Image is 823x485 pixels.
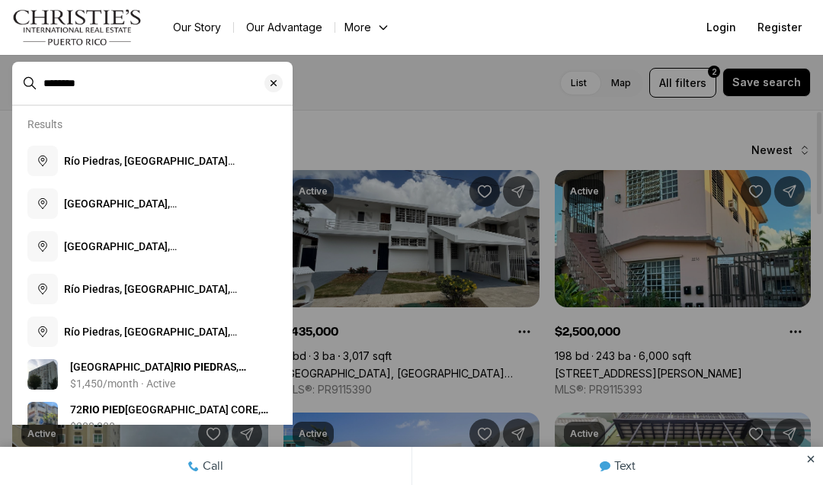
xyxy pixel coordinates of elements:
[64,283,276,310] span: Río Piedras, [GEOGRAPHIC_DATA], [GEOGRAPHIC_DATA], [GEOGRAPHIC_DATA]
[64,240,276,268] span: [GEOGRAPHIC_DATA], [GEOGRAPHIC_DATA], [GEOGRAPHIC_DATA]
[264,63,292,104] button: Clear search input
[70,420,115,432] p: $200,000
[335,17,399,38] button: More
[21,310,283,353] button: Río Piedras, [GEOGRAPHIC_DATA], [US_STATE]
[21,353,283,396] a: View details: New Center Plaza RIO PIEDRAS
[70,361,258,403] span: [GEOGRAPHIC_DATA] RAS, [GEOGRAPHIC_DATA][PERSON_NAME], 00918
[70,403,268,461] span: 72 [GEOGRAPHIC_DATA] CORE, [GEOGRAPHIC_DATA], [GEOGRAPHIC_DATA][PERSON_NAME], 00925
[234,17,335,38] a: Our Advantage
[70,377,175,390] p: $1,450/month · Active
[64,155,235,182] span: Río Piedras, [GEOGRAPHIC_DATA][PERSON_NAME], [US_STATE]
[64,198,276,240] span: [GEOGRAPHIC_DATA], [GEOGRAPHIC_DATA], [GEOGRAPHIC_DATA][PERSON_NAME], [US_STATE]
[82,403,125,416] b: RIO PIED
[697,12,745,43] button: Login
[21,182,283,225] button: [GEOGRAPHIC_DATA], [GEOGRAPHIC_DATA], [GEOGRAPHIC_DATA][PERSON_NAME], [US_STATE]
[706,21,736,34] span: Login
[21,225,283,268] button: [GEOGRAPHIC_DATA], [GEOGRAPHIC_DATA], [GEOGRAPHIC_DATA]
[21,396,283,438] a: View details: 72 RIO PIEDRAS TOWN CORE, FERROCARRIL STREET
[27,118,62,130] p: Results
[748,12,811,43] button: Register
[174,361,216,373] b: RIO PIED
[12,9,143,46] img: logo
[757,21,802,34] span: Register
[21,268,283,310] button: Río Piedras, [GEOGRAPHIC_DATA], [GEOGRAPHIC_DATA], [GEOGRAPHIC_DATA]
[64,326,237,353] span: Río Piedras, [GEOGRAPHIC_DATA], [US_STATE]
[21,140,283,182] button: Río Piedras, [GEOGRAPHIC_DATA][PERSON_NAME], [US_STATE]
[161,17,233,38] a: Our Story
